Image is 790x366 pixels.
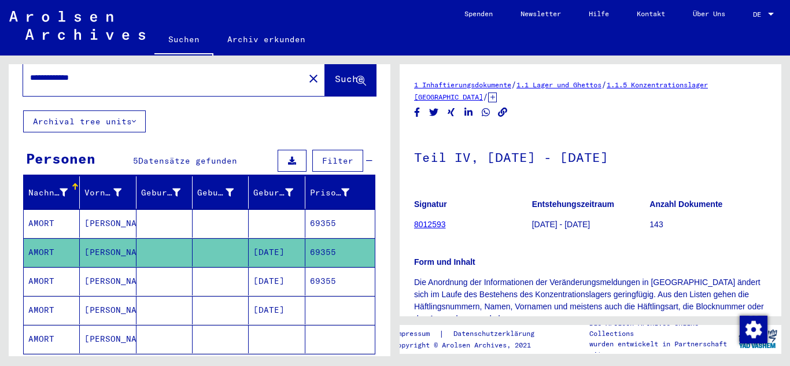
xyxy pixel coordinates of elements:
div: Geburt‏ [197,187,234,199]
img: Zustimmung ändern [740,316,767,343]
a: 1 Inhaftierungsdokumente [414,80,511,89]
div: Geburt‏ [197,183,248,202]
mat-cell: AMORT [24,267,80,295]
mat-cell: AMORT [24,325,80,353]
button: Copy link [497,105,509,120]
mat-header-cell: Prisoner # [305,176,375,209]
mat-cell: [DATE] [249,296,305,324]
mat-cell: 69355 [305,267,375,295]
p: Copyright © Arolsen Archives, 2021 [393,340,548,350]
div: Zustimmung ändern [739,315,767,343]
p: Die Arolsen Archives Online-Collections [589,318,734,339]
p: Die Anordnung der Informationen der Veränderungsmeldungen in [GEOGRAPHIC_DATA] ändert sich im Lau... [414,276,767,349]
mat-header-cell: Geburt‏ [193,176,249,209]
div: | [393,328,548,340]
span: / [483,91,488,102]
div: Prisoner # [310,187,349,199]
b: Entstehungszeitraum [532,199,614,209]
button: Share on Facebook [411,105,423,120]
mat-cell: [PERSON_NAME] [80,267,136,295]
span: DE [753,10,766,19]
img: yv_logo.png [736,324,780,353]
mat-cell: AMORT [24,296,80,324]
span: Suche [335,73,364,84]
div: Vorname [84,187,121,199]
button: Share on WhatsApp [480,105,492,120]
div: Nachname [28,183,82,202]
mat-cell: 69355 [305,238,375,267]
mat-cell: [DATE] [249,238,305,267]
div: Vorname [84,183,135,202]
div: Prisoner # [310,183,364,202]
a: Suchen [154,25,213,56]
h1: Teil IV, [DATE] - [DATE] [414,131,767,182]
mat-header-cell: Vorname [80,176,136,209]
b: Signatur [414,199,447,209]
button: Filter [312,150,363,172]
button: Share on LinkedIn [463,105,475,120]
a: Datenschutzerklärung [444,328,548,340]
mat-cell: 69355 [305,209,375,238]
mat-cell: AMORT [24,209,80,238]
button: Share on Xing [445,105,457,120]
button: Share on Twitter [428,105,440,120]
b: Form und Inhalt [414,257,475,267]
mat-cell: [PERSON_NAME] [80,238,136,267]
a: Impressum [393,328,439,340]
a: Archiv erkunden [213,25,319,53]
b: Anzahl Dokumente [649,199,722,209]
span: Filter [322,156,353,166]
div: Geburtsdatum [253,187,293,199]
div: Geburtsname [141,187,180,199]
mat-cell: [DATE] [249,267,305,295]
div: Geburtsdatum [253,183,307,202]
p: wurden entwickelt in Partnerschaft mit [589,339,734,360]
p: 143 [649,219,767,231]
a: 1.1 Lager und Ghettos [516,80,601,89]
button: Suche [325,60,376,96]
mat-cell: [PERSON_NAME] [80,209,136,238]
mat-cell: [PERSON_NAME] [80,325,136,353]
div: Personen [26,148,95,169]
mat-header-cell: Nachname [24,176,80,209]
span: 5 [133,156,138,166]
span: / [601,79,607,90]
span: / [511,79,516,90]
mat-header-cell: Geburtsname [136,176,193,209]
img: Arolsen_neg.svg [9,11,145,40]
p: [DATE] - [DATE] [532,219,649,231]
button: Clear [302,66,325,90]
a: 8012593 [414,220,446,229]
mat-cell: [PERSON_NAME] [80,296,136,324]
mat-header-cell: Geburtsdatum [249,176,305,209]
mat-cell: AMORT [24,238,80,267]
mat-icon: close [307,72,320,86]
span: Datensätze gefunden [138,156,237,166]
div: Nachname [28,187,68,199]
div: Geburtsname [141,183,195,202]
button: Archival tree units [23,110,146,132]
